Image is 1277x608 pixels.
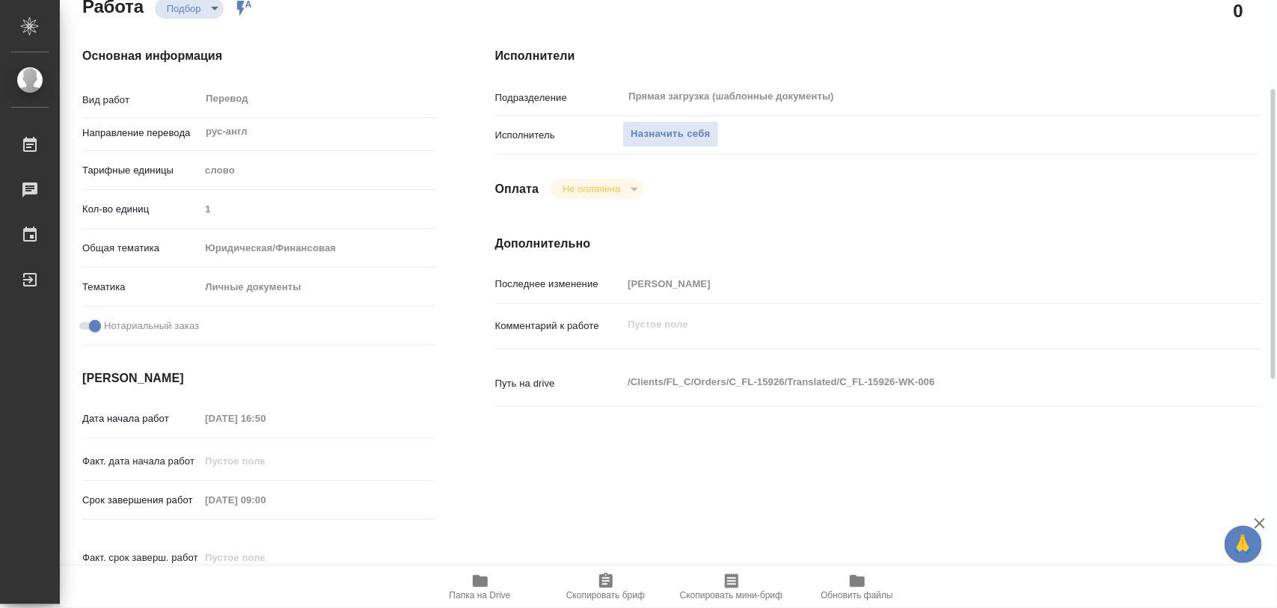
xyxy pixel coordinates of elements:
p: Исполнитель [495,128,623,143]
span: Папка на Drive [450,590,511,601]
button: Скопировать бриф [543,566,669,608]
button: Подбор [162,2,206,15]
h4: Исполнители [495,47,1261,65]
h4: Основная информация [82,47,435,65]
span: 🙏 [1231,529,1256,560]
input: Пустое поле [622,273,1196,295]
span: Нотариальный заказ [104,319,199,334]
span: Скопировать мини-бриф [680,590,783,601]
p: Кол-во единиц [82,202,200,217]
div: Личные документы [200,274,435,300]
div: Подбор [551,179,643,199]
p: Общая тематика [82,241,200,256]
p: Комментарий к работе [495,319,623,334]
p: Вид работ [82,93,200,108]
p: Путь на drive [495,376,623,391]
div: Юридическая/Финансовая [200,236,435,261]
button: Скопировать мини-бриф [669,566,794,608]
p: Дата начала работ [82,411,200,426]
h4: [PERSON_NAME] [82,369,435,387]
button: 🙏 [1225,526,1262,563]
span: Скопировать бриф [566,590,645,601]
p: Направление перевода [82,126,200,141]
button: Назначить себя [622,121,718,147]
button: Обновить файлы [794,566,920,608]
input: Пустое поле [200,408,331,429]
button: Папка на Drive [417,566,543,608]
textarea: /Clients/FL_C/Orders/C_FL-15926/Translated/C_FL-15926-WK-006 [622,369,1196,395]
p: Последнее изменение [495,277,623,292]
div: слово [200,158,435,183]
span: Обновить файлы [821,590,893,601]
h4: Дополнительно [495,235,1261,253]
p: Факт. дата начала работ [82,454,200,469]
p: Тарифные единицы [82,163,200,178]
p: Факт. срок заверш. работ [82,550,200,565]
p: Срок завершения работ [82,493,200,508]
p: Тематика [82,280,200,295]
h4: Оплата [495,180,539,198]
input: Пустое поле [200,547,331,568]
p: Подразделение [495,90,623,105]
input: Пустое поле [200,450,331,472]
input: Пустое поле [200,489,331,511]
span: Назначить себя [631,126,710,143]
input: Пустое поле [200,198,435,220]
button: Не оплачена [558,182,625,195]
